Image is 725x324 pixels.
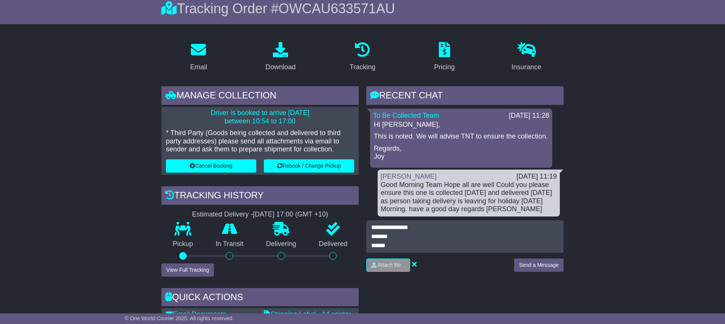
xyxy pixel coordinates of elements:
p: Hi [PERSON_NAME], [374,121,548,129]
div: [DATE] 11:28 [509,112,549,120]
div: Tracking [350,62,375,72]
a: Pricing [429,39,460,75]
p: Delivering [255,240,308,248]
div: Download [265,62,296,72]
p: * Third Party (Goods being collected and delivered to third party addresses) please send all atta... [166,129,354,154]
p: Driver is booked to arrive [DATE] between 10:54 to 17:00 [166,109,354,125]
div: Tracking history [161,186,359,207]
button: Cancel Booking [166,159,256,173]
p: This is noted. We will advise TNT to ensure the collection. [374,132,548,141]
a: Email [185,39,212,75]
div: Pricing [434,62,455,72]
p: Delivered [308,240,359,248]
div: RECENT CHAT [366,86,564,107]
div: Quick Actions [161,288,359,308]
div: Good Morning Team Hope all are well Could you please ensure this one is collected [DATE] and deli... [381,181,557,213]
a: Shipping Label - A4 printer [264,310,351,318]
div: Tracking Order # [161,0,564,17]
a: Tracking [345,39,380,75]
button: Send a Message [514,259,564,272]
button: Rebook / Change Pickup [264,159,354,173]
a: Download [260,39,301,75]
div: Manage collection [161,86,359,107]
a: [PERSON_NAME] [381,173,437,180]
a: Insurance [507,39,546,75]
span: © One World Courier 2025. All rights reserved. [125,315,234,321]
p: Regards, Joy [374,145,548,161]
button: View Full Tracking [161,263,214,277]
a: To Be Collected Team [373,112,439,119]
p: In Transit [204,240,255,248]
div: Email [190,62,207,72]
div: Estimated Delivery - [161,210,359,219]
span: OWCAU633571AU [279,1,395,16]
div: Insurance [511,62,541,72]
div: [DATE] 17:00 (GMT +10) [253,210,328,219]
a: Email Documents [166,310,226,318]
div: [DATE] 11:19 [516,173,557,181]
p: Pickup [161,240,204,248]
